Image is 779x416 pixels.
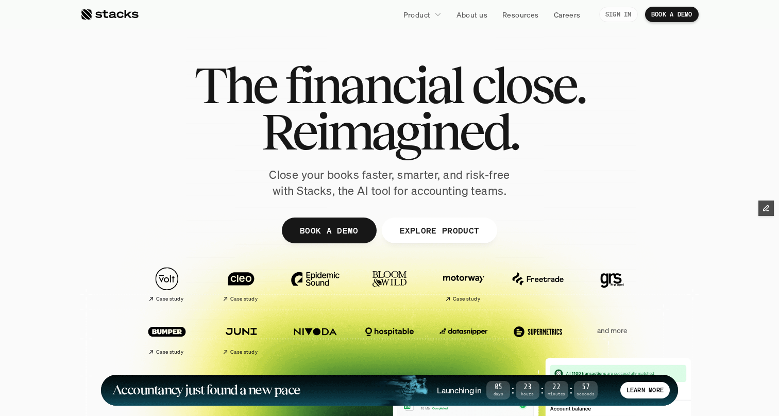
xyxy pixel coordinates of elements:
a: About us [450,5,494,24]
a: EXPLORE PRODUCT [381,218,497,243]
strong: : [510,384,515,396]
p: SIGN IN [605,11,632,18]
a: BOOK A DEMO [282,218,377,243]
h4: Launching in [437,385,481,396]
p: EXPLORE PRODUCT [399,223,479,238]
span: Reimagined. [261,108,518,155]
p: About us [456,9,487,20]
a: Case study [209,314,273,359]
span: The [194,62,276,108]
a: Case study [432,262,496,307]
h2: Case study [230,296,258,302]
a: Case study [209,262,273,307]
span: Seconds [574,392,598,396]
p: and more [580,326,644,335]
a: Case study [135,262,199,307]
p: BOOK A DEMO [651,11,692,18]
span: financial [285,62,463,108]
a: Case study [135,314,199,359]
button: Edit Framer Content [758,201,774,216]
h2: Case study [230,349,258,355]
a: Careers [548,5,587,24]
span: Days [486,392,510,396]
span: 23 [516,385,539,390]
span: Hours [516,392,539,396]
h2: Case study [453,296,480,302]
span: 22 [545,385,568,390]
span: 05 [486,385,510,390]
h1: Accountancy just found a new pace [112,384,300,396]
span: Minutes [545,392,568,396]
a: SIGN IN [599,7,638,22]
strong: : [539,384,545,396]
a: Accountancy just found a new paceLaunching in05Days:23Hours:22Minutes:57SecondsLEARN MORE [101,375,678,406]
p: BOOK A DEMO [300,223,359,238]
h2: Case study [156,296,183,302]
p: Resources [502,9,539,20]
p: Close your books faster, smarter, and risk-free with Stacks, the AI tool for accounting teams. [261,167,518,199]
p: LEARN MORE [626,387,664,394]
span: close. [471,62,585,108]
p: Product [403,9,431,20]
span: 57 [574,385,598,390]
a: Resources [496,5,545,24]
a: BOOK A DEMO [645,7,699,22]
strong: : [568,384,573,396]
h2: Case study [156,349,183,355]
p: Careers [554,9,581,20]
